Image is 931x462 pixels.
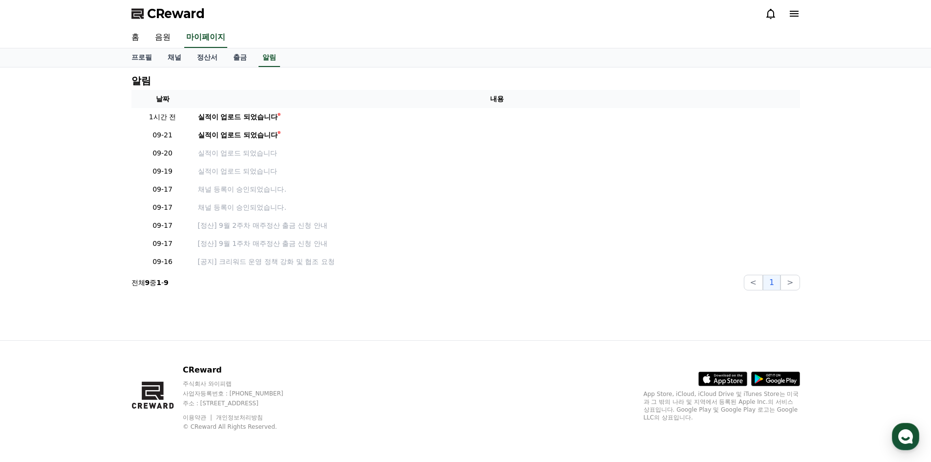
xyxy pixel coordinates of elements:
[147,27,178,48] a: 음원
[183,399,302,407] p: 주소 : [STREET_ADDRESS]
[135,148,190,158] p: 09-20
[184,27,227,48] a: 마이페이지
[135,130,190,140] p: 09-21
[198,148,796,158] a: 실적이 업로드 되었습니다
[31,325,37,332] span: 홈
[198,220,796,231] a: [정산] 9월 2주차 매주정산 출금 신청 안내
[198,257,796,267] a: [공지] 크리워드 운영 정책 강화 및 협조 요청
[644,390,800,421] p: App Store, iCloud, iCloud Drive 및 iTunes Store는 미국과 그 밖의 나라 및 지역에서 등록된 Apple Inc.의 서비스 상표입니다. Goo...
[135,166,190,176] p: 09-19
[124,27,147,48] a: 홈
[126,310,188,334] a: 설정
[225,48,255,67] a: 출금
[198,166,796,176] a: 실적이 업로드 되었습니다
[164,279,169,286] strong: 9
[763,275,780,290] button: 1
[151,325,163,332] span: 설정
[145,279,150,286] strong: 9
[124,48,160,67] a: 프로필
[131,6,205,22] a: CReward
[198,184,796,195] p: 채널 등록이 승인되었습니다.
[183,390,302,397] p: 사업자등록번호 : [PHONE_NUMBER]
[189,48,225,67] a: 정산서
[198,239,796,249] a: [정산] 9월 1주차 매주정산 출금 신청 안내
[135,257,190,267] p: 09-16
[183,380,302,388] p: 주식회사 와이피랩
[198,130,796,140] a: 실적이 업로드 되었습니다
[744,275,763,290] button: <
[131,90,194,108] th: 날짜
[216,414,263,421] a: 개인정보처리방침
[89,325,101,333] span: 대화
[135,202,190,213] p: 09-17
[198,130,278,140] div: 실적이 업로드 되었습니다
[3,310,65,334] a: 홈
[156,279,161,286] strong: 1
[135,239,190,249] p: 09-17
[135,220,190,231] p: 09-17
[135,112,190,122] p: 1시간 전
[194,90,800,108] th: 내용
[198,202,796,213] p: 채널 등록이 승인되었습니다.
[183,423,302,431] p: © CReward All Rights Reserved.
[183,364,302,376] p: CReward
[183,414,214,421] a: 이용약관
[259,48,280,67] a: 알림
[131,75,151,86] h4: 알림
[198,112,278,122] div: 실적이 업로드 되었습니다
[135,184,190,195] p: 09-17
[780,275,800,290] button: >
[198,112,796,122] a: 실적이 업로드 되었습니다
[131,278,169,287] p: 전체 중 -
[160,48,189,67] a: 채널
[147,6,205,22] span: CReward
[65,310,126,334] a: 대화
